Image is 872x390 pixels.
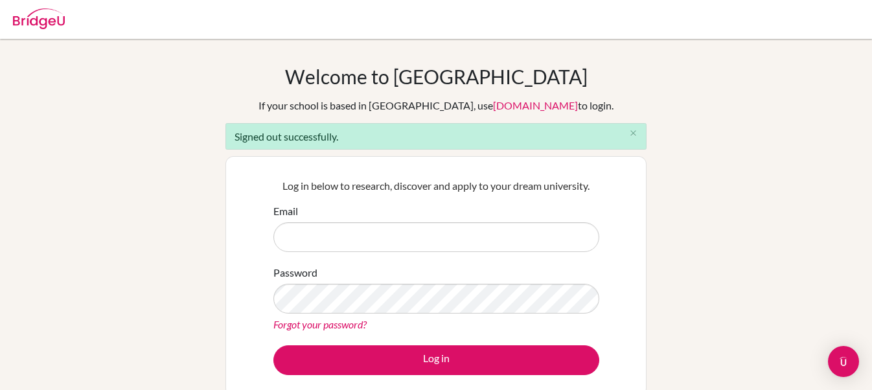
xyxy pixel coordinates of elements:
a: Forgot your password? [273,318,367,330]
i: close [628,128,638,138]
a: [DOMAIN_NAME] [493,99,578,111]
label: Email [273,203,298,219]
h1: Welcome to [GEOGRAPHIC_DATA] [285,65,588,88]
label: Password [273,265,317,281]
button: Close [620,124,646,143]
div: Open Intercom Messenger [828,346,859,377]
img: Bridge-U [13,8,65,29]
div: If your school is based in [GEOGRAPHIC_DATA], use to login. [258,98,614,113]
p: Log in below to research, discover and apply to your dream university. [273,178,599,194]
div: Signed out successfully. [225,123,647,150]
button: Log in [273,345,599,375]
